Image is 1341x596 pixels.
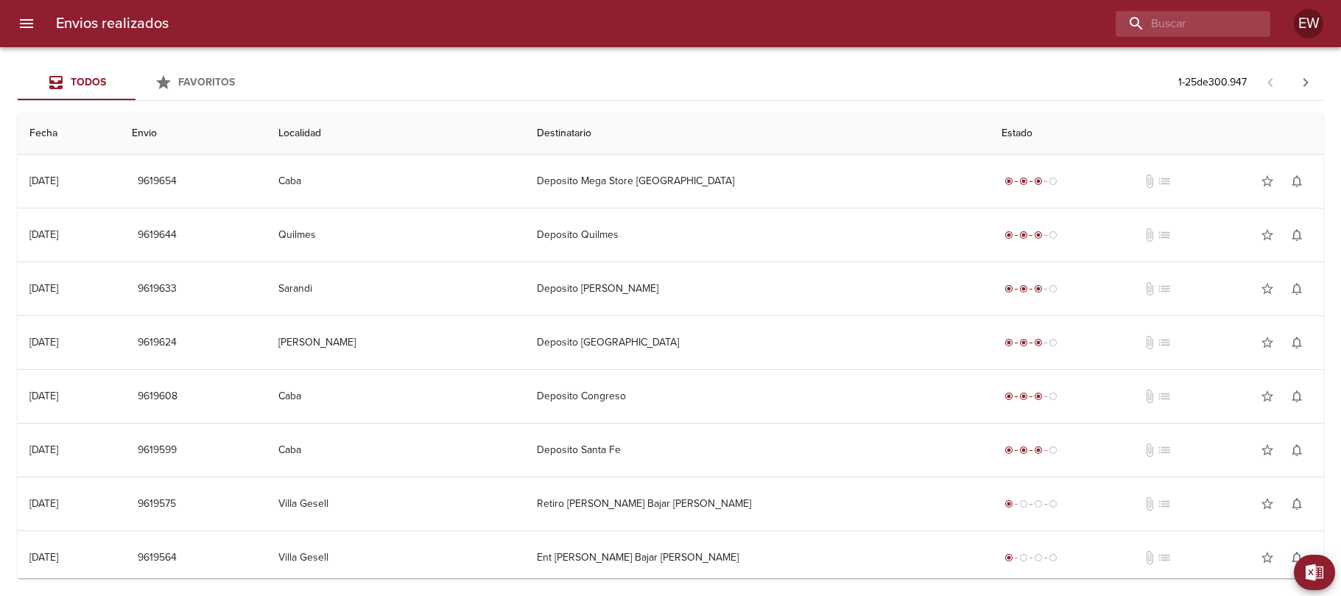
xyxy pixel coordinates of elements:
span: notifications_none [1289,281,1304,296]
span: radio_button_checked [1004,284,1013,293]
div: En viaje [1002,443,1060,457]
span: radio_button_checked [1034,284,1043,293]
div: En viaje [1002,174,1060,189]
span: radio_button_checked [1019,231,1028,239]
td: Deposito [GEOGRAPHIC_DATA] [525,316,990,369]
p: 1 - 25 de 300.947 [1178,75,1247,90]
div: En viaje [1002,281,1060,296]
td: Deposito [PERSON_NAME] [525,262,990,315]
td: Retiro [PERSON_NAME] Bajar [PERSON_NAME] [525,477,990,530]
span: notifications_none [1289,389,1304,404]
button: 9619644 [132,222,183,249]
button: 9619575 [132,491,182,518]
span: No tiene documentos adjuntos [1142,443,1157,457]
span: 9619644 [138,226,177,245]
span: No tiene documentos adjuntos [1142,281,1157,296]
span: radio_button_checked [1034,446,1043,455]
td: Ent [PERSON_NAME] Bajar [PERSON_NAME] [525,531,990,584]
button: Agregar a favoritos [1253,435,1282,465]
button: Agregar a favoritos [1253,220,1282,250]
span: star_border [1260,497,1275,511]
span: radio_button_checked [1004,446,1013,455]
button: Activar notificaciones [1282,220,1312,250]
button: 9619599 [132,437,183,464]
span: No tiene pedido asociado [1157,497,1172,511]
span: No tiene documentos adjuntos [1142,228,1157,242]
div: Tabs Envios [18,65,253,100]
button: Agregar a favoritos [1253,328,1282,357]
span: 9619599 [138,441,177,460]
span: No tiene documentos adjuntos [1142,497,1157,511]
span: radio_button_checked [1004,177,1013,186]
span: radio_button_checked [1034,231,1043,239]
div: En viaje [1002,335,1060,350]
th: Estado [990,113,1323,155]
div: [DATE] [29,390,58,402]
span: radio_button_checked [1004,338,1013,347]
div: Generado [1002,497,1060,511]
button: Activar notificaciones [1282,166,1312,196]
td: [PERSON_NAME] [267,316,525,369]
span: No tiene pedido asociado [1157,443,1172,457]
span: notifications_none [1289,228,1304,242]
span: star_border [1260,335,1275,350]
span: star_border [1260,228,1275,242]
span: No tiene documentos adjuntos [1142,389,1157,404]
span: 9619575 [138,495,176,513]
button: Exportar Excel [1294,555,1335,590]
button: Activar notificaciones [1282,435,1312,465]
span: radio_button_checked [1034,177,1043,186]
span: 9619654 [138,172,177,191]
div: [DATE] [29,175,58,187]
button: Agregar a favoritos [1253,543,1282,572]
span: Todos [71,76,106,88]
div: EW [1294,9,1323,38]
span: 9619564 [138,549,177,567]
div: [DATE] [29,282,58,295]
td: Deposito Congreso [525,370,990,423]
div: En viaje [1002,228,1060,242]
span: notifications_none [1289,550,1304,565]
td: Villa Gesell [267,531,525,584]
span: star_border [1260,443,1275,457]
th: Fecha [18,113,120,155]
span: radio_button_unchecked [1049,338,1057,347]
td: Caba [267,370,525,423]
th: Envio [120,113,267,155]
th: Destinatario [525,113,990,155]
span: radio_button_checked [1019,338,1028,347]
span: Pagina anterior [1253,74,1288,89]
span: No tiene pedido asociado [1157,335,1172,350]
span: notifications_none [1289,497,1304,511]
td: Deposito Santa Fe [525,424,990,477]
button: Activar notificaciones [1282,489,1312,519]
td: Sarandi [267,262,525,315]
span: radio_button_unchecked [1049,392,1057,401]
td: Deposito Quilmes [525,208,990,262]
span: radio_button_unchecked [1034,499,1043,508]
span: radio_button_unchecked [1049,177,1057,186]
span: radio_button_unchecked [1049,553,1057,562]
span: No tiene pedido asociado [1157,174,1172,189]
span: radio_button_checked [1004,392,1013,401]
h6: Envios realizados [56,12,169,35]
span: star_border [1260,281,1275,296]
span: No tiene documentos adjuntos [1142,174,1157,189]
div: Generado [1002,550,1060,565]
button: 9619564 [132,544,183,572]
button: Agregar a favoritos [1253,274,1282,304]
span: radio_button_checked [1004,499,1013,508]
span: radio_button_unchecked [1034,553,1043,562]
span: radio_button_unchecked [1049,446,1057,455]
input: buscar [1116,11,1245,37]
span: 9619633 [138,280,177,298]
span: notifications_none [1289,174,1304,189]
button: Activar notificaciones [1282,328,1312,357]
span: star_border [1260,389,1275,404]
div: [DATE] [29,497,58,510]
span: radio_button_checked [1019,446,1028,455]
span: 9619624 [138,334,177,352]
button: 9619633 [132,276,183,303]
button: Activar notificaciones [1282,382,1312,411]
th: Localidad [267,113,525,155]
